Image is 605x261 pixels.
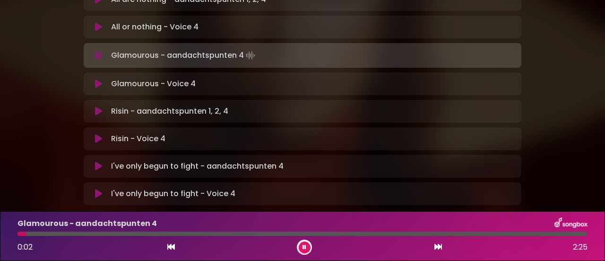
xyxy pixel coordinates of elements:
[554,217,588,230] img: songbox-logo-white.png
[573,242,588,253] span: 2:25
[244,49,257,62] img: waveform4.gif
[111,21,199,33] p: All or nothing - Voice 4
[111,106,228,117] p: Risin - aandachtspunten 1, 2, 4
[17,218,157,229] p: Glamourous - aandachtspunten 4
[111,78,196,90] p: Glamourous - Voice 4
[17,242,33,252] span: 0:02
[111,49,257,62] p: Glamourous - aandachtspunten 4
[111,133,165,144] p: Risin - Voice 4
[111,188,235,199] p: I've only begun to fight - Voice 4
[111,161,284,172] p: I've only begun to fight - aandachtspunten 4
